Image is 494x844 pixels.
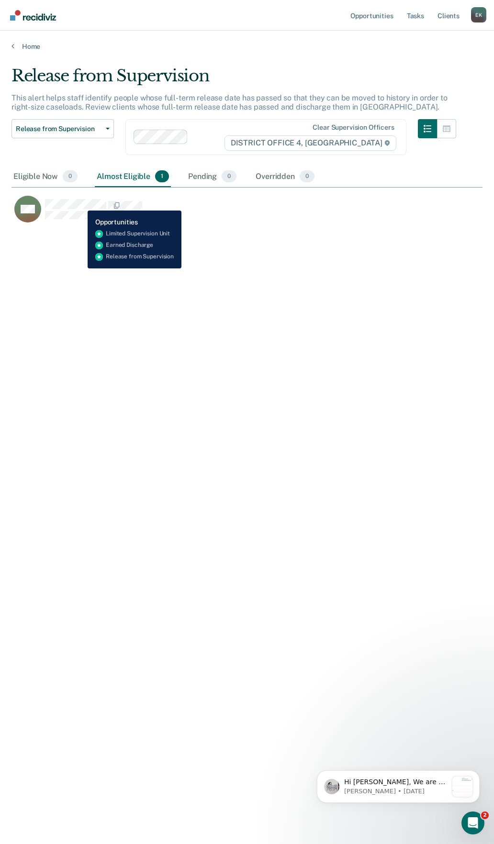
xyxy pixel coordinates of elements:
span: 0 [63,170,78,183]
img: Recidiviz [10,10,56,21]
span: Release from Supervision [16,125,102,133]
div: E K [471,7,486,22]
a: Home [11,42,483,51]
div: Overridden0 [254,167,316,188]
button: Release from Supervision [11,119,114,138]
div: Release from Supervision [11,66,456,93]
span: 2 [481,811,489,819]
div: CaseloadOpportunityCell-61113 [11,195,424,233]
div: Almost Eligible1 [95,167,171,188]
span: 1 [155,170,169,183]
div: Pending0 [186,167,238,188]
span: 0 [300,170,314,183]
div: Clear supervision officers [313,123,394,132]
span: DISTRICT OFFICE 4, [GEOGRAPHIC_DATA] [225,135,396,151]
iframe: Intercom notifications message [303,751,494,818]
iframe: Intercom live chat [461,811,484,834]
p: This alert helps staff identify people whose full-term release date has passed so that they can b... [11,93,448,111]
div: Eligible Now0 [11,167,79,188]
span: 0 [222,170,236,183]
button: Profile dropdown button [471,7,486,22]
